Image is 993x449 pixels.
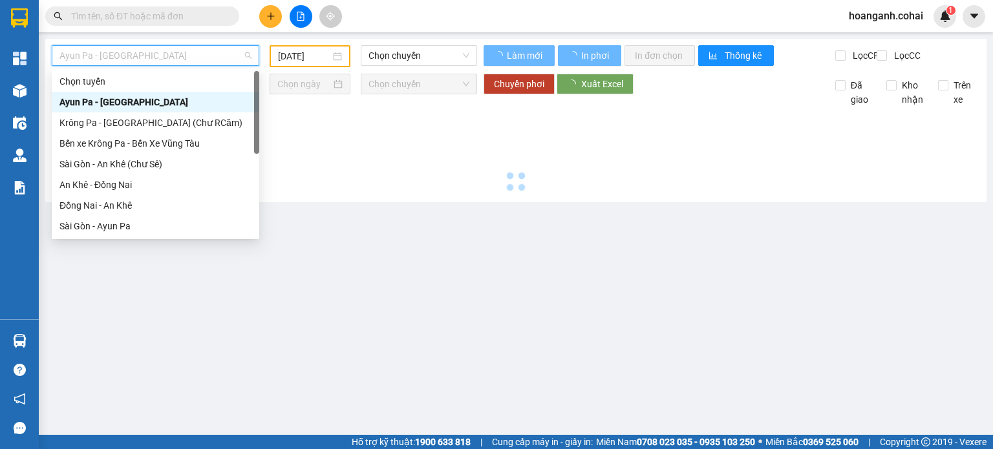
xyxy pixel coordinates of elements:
[415,437,471,447] strong: 1900 633 818
[948,78,980,107] span: Trên xe
[946,6,956,15] sup: 1
[352,435,471,449] span: Hỗ trợ kỹ thuật:
[13,84,27,98] img: warehouse-icon
[52,71,259,92] div: Chọn tuyến
[725,48,763,63] span: Thống kê
[558,45,621,66] button: In phơi
[803,437,859,447] strong: 0369 525 060
[54,12,63,21] span: search
[59,178,251,192] div: An Khê - Đồng Nai
[59,95,251,109] div: Ayun Pa - [GEOGRAPHIC_DATA]
[921,437,930,446] span: copyright
[868,435,870,449] span: |
[59,198,251,213] div: Đồng Nai - An Khê
[758,439,762,444] span: ⚪️
[259,5,282,28] button: plus
[319,5,342,28] button: aim
[968,10,980,22] span: caret-down
[52,133,259,154] div: Bến xe Krông Pa - Bến Xe Vũng Tàu
[296,12,305,21] span: file-add
[11,8,28,28] img: logo-vxr
[963,5,985,28] button: caret-down
[368,46,470,65] span: Chọn chuyến
[698,45,774,66] button: bar-chartThống kê
[71,9,224,23] input: Tìm tên, số ĐT hoặc mã đơn
[557,74,634,94] button: Xuất Excel
[59,136,251,151] div: Bến xe Krông Pa - Bến Xe Vũng Tàu
[581,48,611,63] span: In phơi
[13,334,27,348] img: warehouse-icon
[709,51,720,61] span: bar-chart
[13,116,27,130] img: warehouse-icon
[266,12,275,21] span: plus
[290,5,312,28] button: file-add
[13,52,27,65] img: dashboard-icon
[13,149,27,162] img: warehouse-icon
[838,8,934,24] span: hoanganh.cohai
[59,46,251,65] span: Ayun Pa - Sài Gòn
[637,437,755,447] strong: 0708 023 035 - 0935 103 250
[494,51,505,60] span: loading
[484,74,555,94] button: Chuyển phơi
[846,78,877,107] span: Đã giao
[326,12,335,21] span: aim
[59,157,251,171] div: Sài Gòn - An Khê (Chư Sê)
[52,154,259,174] div: Sài Gòn - An Khê (Chư Sê)
[889,48,923,63] span: Lọc CC
[568,51,579,60] span: loading
[59,74,251,89] div: Chọn tuyến
[59,116,251,130] div: Krông Pa - [GEOGRAPHIC_DATA] (Chư RCăm)
[939,10,951,22] img: icon-new-feature
[625,45,695,66] button: In đơn chọn
[948,6,953,15] span: 1
[484,45,555,66] button: Làm mới
[59,219,251,233] div: Sài Gòn - Ayun Pa
[14,364,26,376] span: question-circle
[52,195,259,216] div: Đồng Nai - An Khê
[765,435,859,449] span: Miền Bắc
[848,48,881,63] span: Lọc CR
[507,48,544,63] span: Làm mới
[278,49,330,63] input: 13/10/2025
[52,112,259,133] div: Krông Pa - Sài Gòn (Chư RCăm)
[277,77,330,91] input: Chọn ngày
[13,181,27,194] img: solution-icon
[897,78,928,107] span: Kho nhận
[368,74,470,94] span: Chọn chuyến
[492,435,593,449] span: Cung cấp máy in - giấy in:
[52,92,259,112] div: Ayun Pa - Sài Gòn
[14,422,26,434] span: message
[52,216,259,236] div: Sài Gòn - Ayun Pa
[596,435,755,449] span: Miền Nam
[480,435,482,449] span: |
[52,174,259,195] div: An Khê - Đồng Nai
[14,393,26,405] span: notification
